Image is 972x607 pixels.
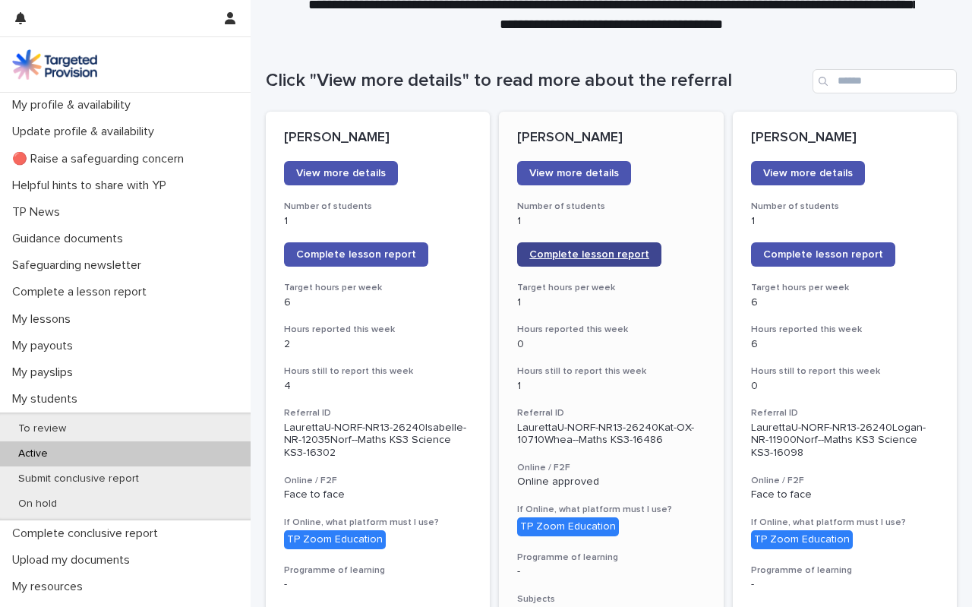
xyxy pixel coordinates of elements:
[296,168,386,179] span: View more details
[813,69,957,93] input: Search
[6,339,85,353] p: My payouts
[517,476,705,488] p: Online approved
[751,422,939,460] p: LaurettaU-NORF-NR13-26240Logan-NR-11900Norf--Maths KS3 Science KS3-16098
[517,324,705,336] h3: Hours reported this week
[517,504,705,516] h3: If Online, what platform must I use?
[751,161,865,185] a: View more details
[284,407,472,419] h3: Referral ID
[284,130,472,147] p: [PERSON_NAME]
[6,205,72,220] p: TP News
[517,296,705,309] p: 1
[6,125,166,139] p: Update profile & availability
[6,498,69,511] p: On hold
[517,338,705,351] p: 0
[6,473,151,485] p: Submit conclusive report
[517,282,705,294] h3: Target hours per week
[763,168,853,179] span: View more details
[751,530,853,549] div: TP Zoom Education
[517,593,705,605] h3: Subjects
[6,392,90,406] p: My students
[284,475,472,487] h3: Online / F2F
[284,296,472,309] p: 6
[517,517,619,536] div: TP Zoom Education
[6,152,196,166] p: 🔴 Raise a safeguarding concern
[284,530,386,549] div: TP Zoom Education
[751,324,939,336] h3: Hours reported this week
[517,407,705,419] h3: Referral ID
[517,462,705,474] h3: Online / F2F
[751,296,939,309] p: 6
[6,98,143,112] p: My profile & availability
[284,517,472,529] h3: If Online, what platform must I use?
[284,201,472,213] h3: Number of students
[284,564,472,577] h3: Programme of learning
[12,49,97,80] img: M5nRWzHhSzIhMunXDL62
[284,324,472,336] h3: Hours reported this week
[517,380,705,393] p: 1
[284,365,472,378] h3: Hours still to report this week
[6,285,159,299] p: Complete a lesson report
[763,249,883,260] span: Complete lesson report
[6,365,85,380] p: My payslips
[751,338,939,351] p: 6
[751,380,939,393] p: 0
[6,526,170,541] p: Complete conclusive report
[6,422,78,435] p: To review
[284,161,398,185] a: View more details
[284,338,472,351] p: 2
[517,130,705,147] p: [PERSON_NAME]
[284,215,472,228] p: 1
[284,488,472,501] p: Face to face
[751,282,939,294] h3: Target hours per week
[751,201,939,213] h3: Number of students
[284,578,472,591] p: -
[517,161,631,185] a: View more details
[296,249,416,260] span: Complete lesson report
[751,407,939,419] h3: Referral ID
[751,365,939,378] h3: Hours still to report this week
[517,422,705,447] p: LaurettaU-NORF-NR13-26240Kat-OX-10710Whea--Maths KS3-16486
[284,380,472,393] p: 4
[6,580,95,594] p: My resources
[517,365,705,378] h3: Hours still to report this week
[6,179,178,193] p: Helpful hints to share with YP
[517,242,661,267] a: Complete lesson report
[529,249,649,260] span: Complete lesson report
[751,475,939,487] h3: Online / F2F
[517,215,705,228] p: 1
[6,553,142,567] p: Upload my documents
[751,564,939,577] h3: Programme of learning
[751,242,895,267] a: Complete lesson report
[284,422,472,460] p: LaurettaU-NORF-NR13-26240Isabelle-NR-12035Norf--Maths KS3 Science KS3-16302
[517,201,705,213] h3: Number of students
[6,447,60,460] p: Active
[751,130,939,147] p: [PERSON_NAME]
[284,282,472,294] h3: Target hours per week
[284,242,428,267] a: Complete lesson report
[529,168,619,179] span: View more details
[6,258,153,273] p: Safeguarding newsletter
[517,552,705,564] h3: Programme of learning
[266,70,806,92] h1: Click "View more details" to read more about the referral
[6,232,135,246] p: Guidance documents
[517,565,705,578] p: -
[6,312,83,327] p: My lessons
[751,517,939,529] h3: If Online, what platform must I use?
[751,488,939,501] p: Face to face
[751,215,939,228] p: 1
[751,578,939,591] p: -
